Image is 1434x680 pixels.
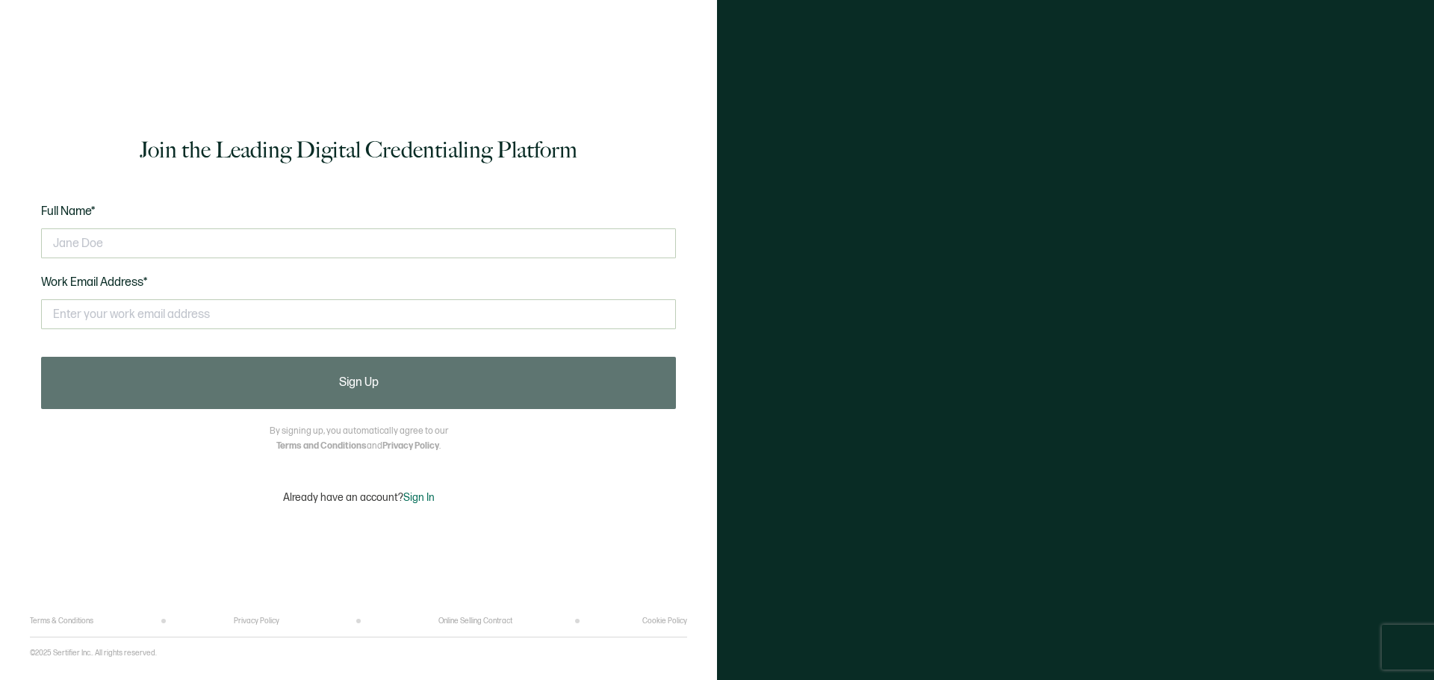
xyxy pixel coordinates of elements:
a: Online Selling Contract [438,617,512,626]
a: Privacy Policy [234,617,279,626]
a: Terms and Conditions [276,440,367,452]
p: By signing up, you automatically agree to our and . [270,424,448,454]
a: Privacy Policy [382,440,439,452]
h1: Join the Leading Digital Credentialing Platform [140,135,577,165]
input: Enter your work email address [41,299,676,329]
p: ©2025 Sertifier Inc.. All rights reserved. [30,649,157,658]
input: Jane Doe [41,228,676,258]
button: Sign Up [41,357,676,409]
span: Work Email Address* [41,275,148,290]
p: Already have an account? [283,491,435,504]
span: Full Name* [41,205,96,219]
a: Terms & Conditions [30,617,93,626]
span: Sign In [403,491,435,504]
span: Sign Up [339,377,379,389]
a: Cookie Policy [642,617,687,626]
